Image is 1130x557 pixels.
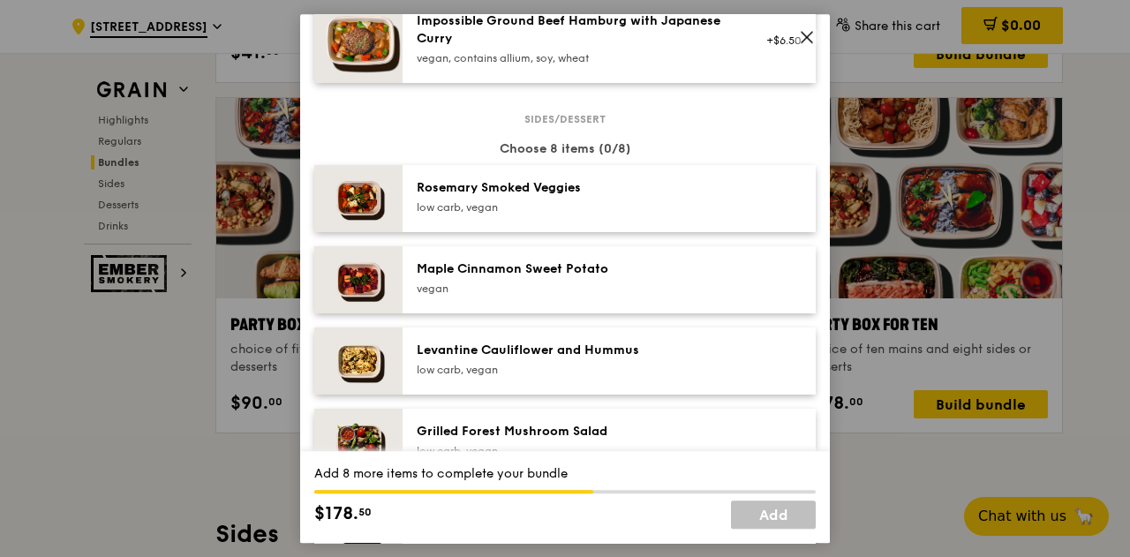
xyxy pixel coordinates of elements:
[731,501,816,529] a: Add
[417,51,734,65] div: vegan, contains allium, soy, wheat
[417,282,734,296] div: vegan
[417,200,734,215] div: low carb, vegan
[517,112,613,126] span: Sides/dessert
[417,260,734,278] div: Maple Cinnamon Sweet Potato
[755,34,802,48] div: +$6.50
[314,165,403,232] img: daily_normal_Thyme-Rosemary-Zucchini-HORZ.jpg
[417,342,734,359] div: Levantine Cauliflower and Hummus
[314,246,403,313] img: daily_normal_Maple_Cinnamon_Sweet_Potato__Horizontal_.jpg
[358,505,372,519] span: 50
[417,444,734,458] div: low carb, vegan
[417,12,734,48] div: Impossible Ground Beef Hamburg with Japanese Curry
[417,423,734,440] div: Grilled Forest Mushroom Salad
[314,409,403,476] img: daily_normal_Grilled-Forest-Mushroom-Salad-HORZ.jpg
[314,501,358,527] span: $178.
[314,327,403,395] img: daily_normal_Levantine_Cauliflower_and_Hummus__Horizontal_.jpg
[417,179,734,197] div: Rosemary Smoked Veggies
[314,465,816,483] div: Add 8 more items to complete your bundle
[417,363,734,377] div: low carb, vegan
[314,140,816,158] div: Choose 8 items (0/8)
